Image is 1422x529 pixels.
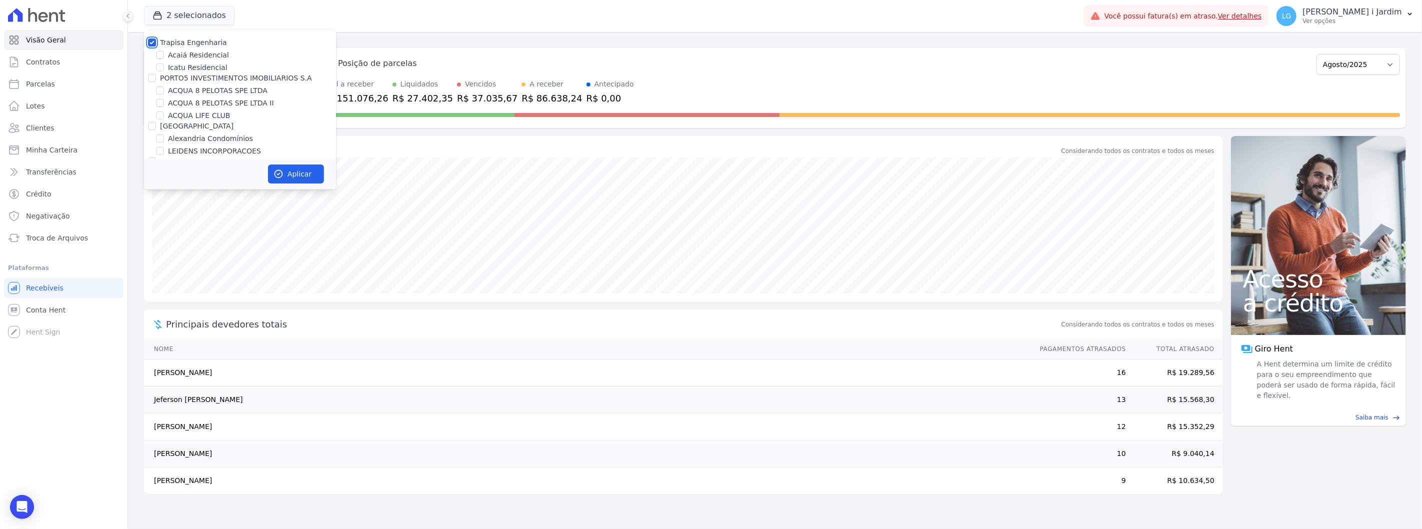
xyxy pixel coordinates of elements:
span: LG [1282,12,1291,19]
a: Troca de Arquivos [4,228,123,248]
span: Clientes [26,123,54,133]
span: Contratos [26,57,60,67]
span: Parcelas [26,79,55,89]
td: R$ 15.352,29 [1126,413,1222,440]
span: Troca de Arquivos [26,233,88,243]
span: Saiba mais [1355,413,1388,422]
a: Ver detalhes [1218,12,1262,20]
div: Plataformas [8,262,119,274]
div: Considerando todos os contratos e todos os meses [1061,146,1214,155]
td: [PERSON_NAME] [144,467,1030,494]
p: [PERSON_NAME] i Jardim [1302,7,1402,17]
td: 9 [1030,467,1126,494]
label: LEIDENS INCORPORACOES [168,146,261,156]
span: Recebíveis [26,283,63,293]
label: Acaiá Residencial [168,50,229,60]
div: Vencidos [465,79,496,89]
span: east [1392,414,1400,421]
td: [PERSON_NAME] [144,440,1030,467]
a: Visão Geral [4,30,123,50]
button: LG [PERSON_NAME] i Jardim Ver opções [1268,2,1422,30]
span: Considerando todos os contratos e todos os meses [1061,320,1214,329]
div: A receber [529,79,563,89]
a: Recebíveis [4,278,123,298]
div: Total a receber [322,79,388,89]
div: Open Intercom Messenger [10,495,34,519]
td: [PERSON_NAME] [144,359,1030,386]
span: a crédito [1243,291,1394,315]
label: PORTO5 INVESTIMENTOS IMOBILIARIOS S.A [160,74,312,82]
div: Antecipado [594,79,634,89]
a: Parcelas [4,74,123,94]
label: Icatu Residencial [168,62,227,73]
span: Crédito [26,189,51,199]
span: Lotes [26,101,45,111]
span: Negativação [26,211,70,221]
label: Alexandria Condomínios [168,133,253,144]
div: R$ 37.035,67 [457,91,517,105]
span: Conta Hent [26,305,65,315]
a: Negativação [4,206,123,226]
a: Lotes [4,96,123,116]
button: Aplicar [268,164,324,183]
a: Clientes [4,118,123,138]
span: Visão Geral [26,35,66,45]
th: Total Atrasado [1126,339,1222,359]
td: R$ 19.289,56 [1126,359,1222,386]
td: R$ 10.634,50 [1126,467,1222,494]
p: Ver opções [1302,17,1402,25]
label: ACQUA 8 PELOTAS SPE LTDA [168,85,267,96]
div: Liquidados [400,79,438,89]
div: Posição de parcelas [338,57,417,69]
td: R$ 15.568,30 [1126,386,1222,413]
a: Minha Carteira [4,140,123,160]
div: R$ 0,00 [586,91,634,105]
a: Transferências [4,162,123,182]
td: 16 [1030,359,1126,386]
label: ACQUA 8 PELOTAS SPE LTDA II [168,98,274,108]
label: ACQUA LIFE CLUB [168,110,230,121]
label: [GEOGRAPHIC_DATA] [160,122,233,130]
label: Trapisa Engenharia [160,38,227,46]
a: Conta Hent [4,300,123,320]
a: Crédito [4,184,123,204]
th: Nome [144,339,1030,359]
span: Você possui fatura(s) em atraso. [1104,11,1262,21]
td: Jeferson [PERSON_NAME] [144,386,1030,413]
td: R$ 9.040,14 [1126,440,1222,467]
span: Principais devedores totais [166,317,1059,331]
div: R$ 86.638,24 [521,91,582,105]
div: R$ 27.402,35 [392,91,453,105]
td: [PERSON_NAME] [144,413,1030,440]
div: Saldo devedor total [166,144,1059,157]
a: Contratos [4,52,123,72]
th: Pagamentos Atrasados [1030,339,1126,359]
label: Graal Engenharia [160,157,221,165]
td: 12 [1030,413,1126,440]
div: R$ 151.076,26 [322,91,388,105]
span: Acesso [1243,267,1394,291]
span: Giro Hent [1255,343,1293,355]
button: 2 selecionados [144,6,234,25]
td: 10 [1030,440,1126,467]
td: 13 [1030,386,1126,413]
span: Transferências [26,167,76,177]
span: A Hent determina um limite de crédito para o seu empreendimento que poderá ser usado de forma ráp... [1255,359,1396,401]
span: Minha Carteira [26,145,77,155]
a: Saiba mais east [1237,413,1400,422]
